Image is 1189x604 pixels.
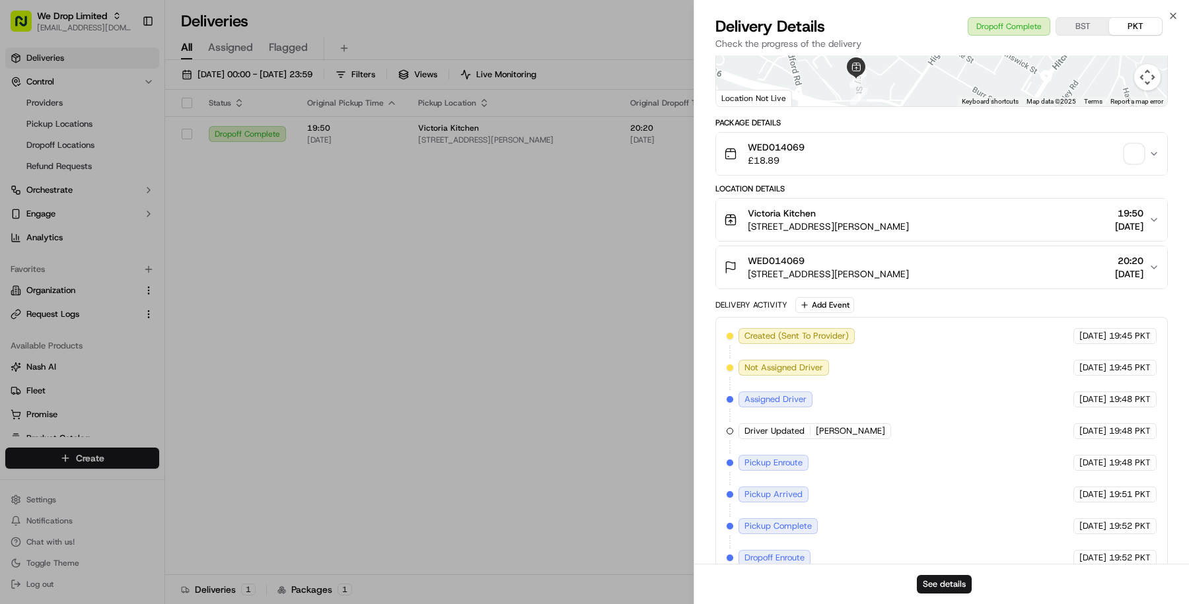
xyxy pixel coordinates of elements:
div: We're available if you need us! [59,139,182,149]
span: 19:45 PKT [1109,330,1151,342]
div: 💻 [112,296,122,306]
div: Past conversations [13,171,89,182]
span: 19:52 PKT [1109,552,1151,564]
span: 19:48 PKT [1109,457,1151,469]
span: [DATE] [1079,488,1106,500]
button: Keyboard shortcuts [962,97,1019,106]
span: [DATE] [117,204,144,215]
div: Location Not Live [716,90,792,106]
div: 3 [849,71,867,88]
button: BST [1056,18,1109,35]
span: • [110,204,114,215]
span: [PERSON_NAME] [41,204,107,215]
span: 19:45 PKT [1109,362,1151,374]
button: See all [205,168,240,184]
button: Add Event [795,297,854,313]
a: Open this area in Google Maps (opens a new window) [719,89,763,106]
span: WED014069 [748,254,805,267]
span: [DATE] [1079,425,1106,437]
p: Welcome 👋 [13,52,240,73]
button: WED014069[STREET_ADDRESS][PERSON_NAME]20:20[DATE] [716,246,1167,288]
button: See details [917,575,972,593]
span: Assigned Driver [744,393,807,405]
span: 19:50 [1115,207,1143,220]
div: 2 [850,88,867,105]
span: [DATE] [1079,330,1106,342]
span: API Documentation [125,294,212,308]
span: Driver Updated [744,425,805,437]
div: Delivery Activity [715,300,787,310]
button: Map camera controls [1134,64,1161,90]
a: 📗Knowledge Base [8,289,106,313]
span: Pickup Enroute [744,457,803,469]
span: [STREET_ADDRESS][PERSON_NAME] [748,220,909,233]
span: Pickup Complete [744,520,812,532]
div: Start new chat [59,125,217,139]
span: [PERSON_NAME] [816,425,885,437]
span: Pylon [131,327,160,337]
div: Package Details [715,117,1168,128]
span: 19:48 PKT [1109,393,1151,405]
img: 1736555255976-a54dd68f-1ca7-489b-9aae-adbdc363a1c4 [13,125,37,149]
span: [DATE] [1079,457,1106,469]
span: [DATE] [1079,552,1106,564]
span: 19:52 PKT [1109,520,1151,532]
img: Masood Aslam [13,191,34,213]
span: [DATE] [1079,520,1106,532]
span: Pickup Arrived [744,488,803,500]
button: PKT [1109,18,1162,35]
span: Map data ©2025 [1027,98,1076,105]
p: Check the progress of the delivery [715,37,1168,50]
button: Start new chat [225,129,240,145]
input: Got a question? Start typing here... [34,84,238,98]
span: [DATE] [1079,393,1106,405]
span: 19:51 PKT [1109,488,1151,500]
span: Not Assigned Driver [744,362,823,374]
button: WED014069£18.89 [716,133,1167,175]
span: Created (Sent To Provider) [744,330,849,342]
span: [STREET_ADDRESS][PERSON_NAME] [748,267,909,281]
span: [PERSON_NAME] [41,240,107,250]
span: Delivery Details [715,16,825,37]
a: Report a map error [1110,98,1163,105]
span: [DATE] [1079,362,1106,374]
img: 4281594248423_2fcf9dad9f2a874258b8_72.png [28,125,52,149]
span: [DATE] [117,240,144,250]
span: [DATE] [1115,267,1143,281]
span: WED014069 [748,141,805,154]
span: [DATE] [1115,220,1143,233]
div: Location Details [715,184,1168,194]
div: 📗 [13,296,24,306]
img: Zach Benton [13,227,34,248]
button: Victoria Kitchen[STREET_ADDRESS][PERSON_NAME]19:50[DATE] [716,199,1167,241]
span: Knowledge Base [26,294,101,308]
a: 💻API Documentation [106,289,217,313]
a: Terms (opens in new tab) [1084,98,1102,105]
a: Powered byPylon [93,326,160,337]
span: Dropoff Enroute [744,552,805,564]
span: 20:20 [1115,254,1143,267]
span: 19:48 PKT [1109,425,1151,437]
span: • [110,240,114,250]
span: Victoria Kitchen [748,207,816,220]
span: £18.89 [748,154,805,167]
img: Google [719,89,763,106]
img: Nash [13,13,40,39]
